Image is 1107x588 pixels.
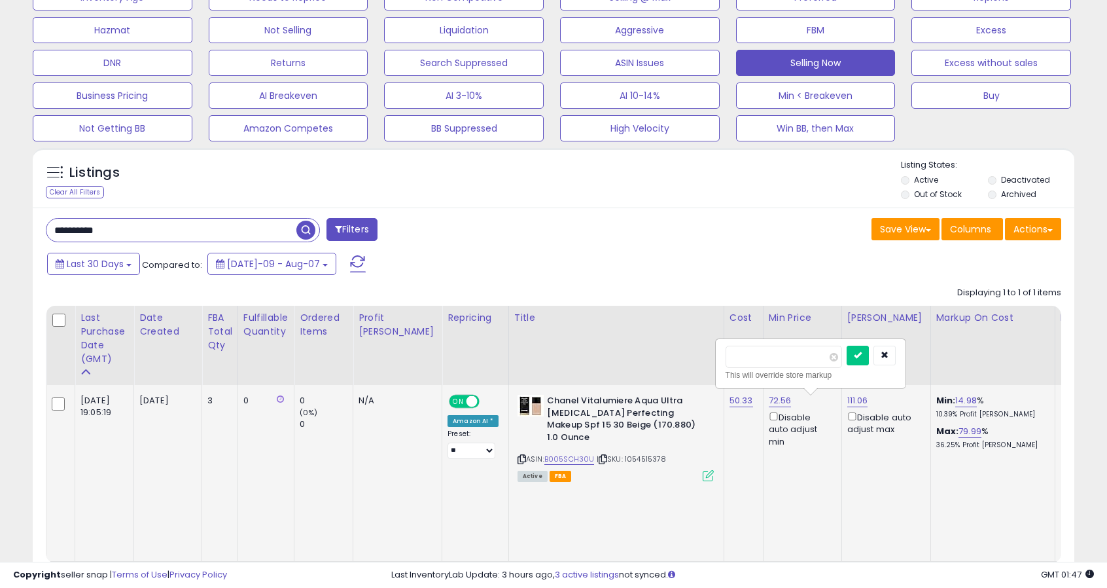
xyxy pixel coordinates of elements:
span: FBA [550,471,572,482]
button: Buy [911,83,1071,109]
button: AI 3-10% [384,83,544,109]
button: Actions [1005,218,1061,240]
p: Listing States: [901,159,1074,172]
button: BB Suppressed [384,115,544,141]
button: Min < Breakeven [736,83,896,109]
div: FBA Total Qty [207,311,232,352]
div: Fulfillable Quantity [243,311,289,339]
div: 3 [207,395,228,407]
button: Search Suppressed [384,50,544,76]
a: Terms of Use [112,568,167,581]
div: Repricing [448,311,503,325]
div: Last InventoryLab Update: 3 hours ago, not synced. [391,569,1094,581]
button: Business Pricing [33,83,192,109]
button: [DATE]-09 - Aug-07 [207,253,336,275]
b: Max: [936,425,959,437]
img: 31jJmjMOihL._SL40_.jpg [518,395,544,416]
div: Displaying 1 to 1 of 1 items [957,287,1061,299]
th: The percentage added to the cost of goods (COGS) that forms the calculator for Min & Max prices. [930,306,1055,385]
button: High Velocity [560,115,720,141]
span: 2025-09-7 01:47 GMT [1041,568,1094,581]
a: 3 active listings [555,568,619,581]
div: Ordered Items [300,311,347,339]
button: Last 30 Days [47,253,140,275]
button: Excess without sales [911,50,1071,76]
button: Not Getting BB [33,115,192,141]
b: Chanel Vitalumiere Aqua Ultra [MEDICAL_DATA] Perfecting Makeup Spf 15 30 Beige (170.880) 1.0 Ounce [547,395,706,447]
label: Deactivated [1001,174,1050,185]
a: 50.33 [729,394,753,407]
p: 36.25% Profit [PERSON_NAME] [936,441,1045,450]
div: [DATE] [139,395,192,407]
button: Amazon Competes [209,115,368,141]
div: N/A [359,395,432,407]
div: % [936,395,1045,419]
button: Liquidation [384,17,544,43]
button: Filters [326,218,378,241]
div: 0 [300,395,353,407]
a: B005SCH30U [544,454,595,465]
label: Out of Stock [914,189,962,200]
button: Win BB, then Max [736,115,896,141]
div: seller snap | | [13,569,227,581]
label: Active [914,174,938,185]
div: 0 [243,395,284,407]
button: DNR [33,50,192,76]
small: (0%) [300,407,318,418]
span: All listings currently available for purchase on Amazon [518,471,548,482]
div: Date Created [139,311,196,339]
div: Profit [PERSON_NAME] [359,311,436,339]
div: Clear All Filters [46,186,104,198]
p: 10.39% Profit [PERSON_NAME] [936,410,1045,419]
span: OFF [478,396,499,407]
div: Last Purchase Date (GMT) [80,311,128,366]
a: 14.98 [955,394,977,407]
label: Archived [1001,189,1036,200]
div: Markup on Cost [936,311,1049,325]
div: Cost [729,311,758,325]
b: Min: [936,394,956,407]
button: Aggressive [560,17,720,43]
strong: Copyright [13,568,61,581]
button: AI Breakeven [209,83,368,109]
button: Excess [911,17,1071,43]
a: 79.99 [958,425,981,438]
div: This will override store markup [726,369,896,382]
span: Columns [950,223,991,236]
button: Not Selling [209,17,368,43]
h5: Listings [69,164,120,182]
div: Disable auto adjust min [769,410,832,448]
div: Min Price [769,311,836,325]
div: Preset: [448,430,499,459]
button: AI 10-14% [560,83,720,109]
span: ON [450,396,466,407]
span: Compared to: [142,259,202,271]
span: Last 30 Days [67,257,124,270]
div: % [936,426,1045,450]
span: [DATE]-09 - Aug-07 [227,257,320,270]
button: FBM [736,17,896,43]
button: Returns [209,50,368,76]
div: ASIN: [518,395,714,480]
div: [PERSON_NAME] [847,311,925,325]
button: Selling Now [736,50,896,76]
span: | SKU: 1054515378 [597,454,667,464]
a: Privacy Policy [169,568,227,581]
div: Disable auto adjust max [847,410,921,435]
button: Save View [871,218,940,240]
button: Columns [941,218,1003,240]
div: 0 [300,418,353,430]
div: Amazon AI * [448,415,499,427]
button: ASIN Issues [560,50,720,76]
div: Title [514,311,718,325]
div: [DATE] 19:05:19 [80,395,124,418]
a: 72.56 [769,394,792,407]
button: Hazmat [33,17,192,43]
a: 111.06 [847,394,868,407]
